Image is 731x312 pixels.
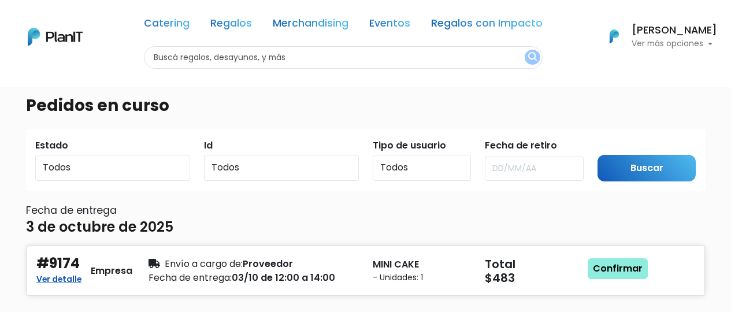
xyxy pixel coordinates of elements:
[602,24,627,49] img: PlanIt Logo
[36,255,80,272] h4: #9174
[598,155,696,182] input: Buscar
[26,205,706,217] h6: Fecha de entrega
[204,139,213,153] label: Id
[373,139,446,153] label: Tipo de usuario
[273,18,348,32] a: Merchandising
[28,28,83,46] img: PlanIt Logo
[165,257,243,270] span: Envío a cargo de:
[144,46,543,69] input: Buscá regalos, desayunos, y más
[632,40,717,48] p: Ver más opciones
[528,52,537,63] img: search_button-432b6d5273f82d61273b3651a40e1bd1b912527efae98b1b7a1b2c0702e16a8d.svg
[91,264,132,278] div: Empresa
[26,96,169,116] h3: Pedidos en curso
[373,258,471,272] p: MINI CAKE
[485,157,584,181] input: DD/MM/AA
[35,139,68,153] label: Estado
[598,139,631,153] label: Submit
[36,271,81,285] a: Ver detalle
[485,257,581,271] h5: Total
[149,271,359,285] div: 03/10 de 12:00 a 14:00
[369,18,410,32] a: Eventos
[210,18,252,32] a: Regalos
[373,272,471,284] small: - Unidades: 1
[149,271,232,284] span: Fecha de entrega:
[632,25,717,36] h6: [PERSON_NAME]
[26,245,706,296] button: #9174 Ver detalle Empresa Envío a cargo de:Proveedor Fecha de entrega:03/10 de 12:00 a 14:00 MINI...
[149,257,359,271] div: Proveedor
[485,271,583,285] h5: $483
[26,219,173,236] h4: 3 de octubre de 2025
[431,18,543,32] a: Regalos con Impacto
[485,139,557,153] label: Fecha de retiro
[588,258,648,279] a: Confirmar
[595,21,717,51] button: PlanIt Logo [PERSON_NAME] Ver más opciones
[144,18,190,32] a: Catering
